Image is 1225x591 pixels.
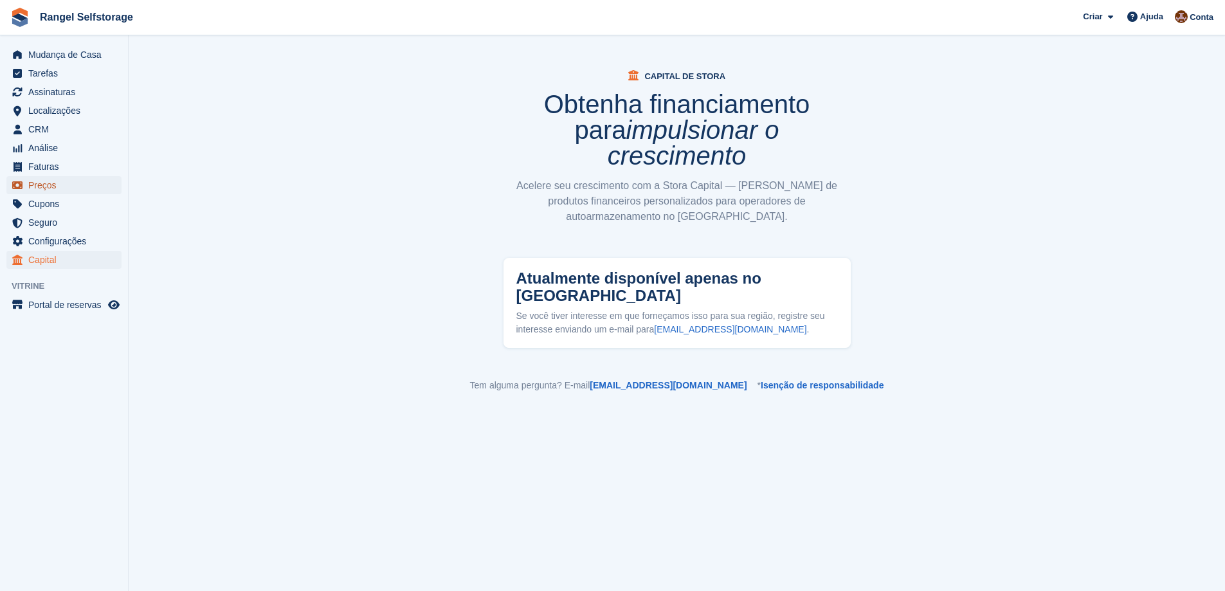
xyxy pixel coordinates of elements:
[28,251,105,269] span: Capital
[28,120,105,138] span: CRM
[28,139,105,157] span: Análise
[6,176,122,194] a: menu
[6,195,122,213] a: menu
[761,380,884,390] a: Isenção de responsabilidade
[6,83,122,101] a: menu
[504,91,851,168] h1: Obtenha financiamento para
[28,214,105,232] span: Seguro
[6,46,122,64] a: menu
[1083,10,1102,23] span: Criar
[504,178,851,224] p: Acelere seu crescimento com a Stora Capital — [PERSON_NAME] de produtos financeiros personalizado...
[1175,10,1188,23] img: Nuno Goncalves
[6,251,122,269] a: menu
[6,64,122,82] a: menu
[590,380,747,390] a: [EMAIL_ADDRESS][DOMAIN_NAME]
[1140,10,1163,23] span: Ajuda
[6,139,122,157] a: menu
[6,232,122,250] a: menu
[6,296,122,314] a: menu
[10,8,30,27] img: stora-icon-8386f47178a22dfd0bd8f6a31ec36ba5ce8667c1dd55bd0f319d3a0aa187defe.svg
[608,116,779,170] i: impulsionar o crescimento
[28,176,105,194] span: Preços
[644,71,725,81] span: Capital de Stora
[654,324,806,334] a: [EMAIL_ADDRESS][DOMAIN_NAME]
[516,269,831,304] h2: Atualmente disponível apenas no [GEOGRAPHIC_DATA]
[28,64,105,82] span: Tarefas
[6,158,122,176] a: menu
[6,120,122,138] a: menu
[12,280,128,293] span: Vitrine
[35,6,138,28] a: Rangel Selfstorage
[28,83,105,101] span: Assinaturas
[1190,11,1213,24] span: Conta
[6,102,122,120] a: menu
[516,309,838,336] p: Se você tiver interesse em que forneçamos isso para sua região, registre seu interesse enviando u...
[6,214,122,232] a: menu
[106,297,122,313] a: Loja de pré-visualização
[28,195,105,213] span: Cupons
[28,232,105,250] span: Configurações
[28,158,105,176] span: Faturas
[28,102,105,120] span: Localizações
[148,379,1206,392] p: Tem alguma pergunta? E-mail *
[28,296,105,314] span: Portal de reservas
[28,46,105,64] span: Mudança de Casa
